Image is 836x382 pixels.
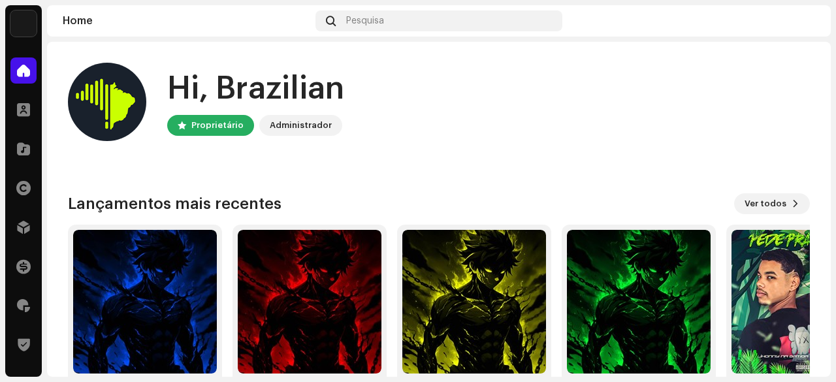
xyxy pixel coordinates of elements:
img: 7b092bcd-1f7b-44aa-9736-f4bc5021b2f1 [794,10,815,31]
img: 7b092bcd-1f7b-44aa-9736-f4bc5021b2f1 [68,63,146,141]
span: Ver todos [745,191,786,217]
img: c49bb89e-6cc8-400b-bd4e-f74ded32e90d [402,230,546,374]
img: ef9d84b8-8f6a-42ea-bc6c-89b1a33430a2 [73,230,217,374]
div: Administrador [270,118,332,133]
div: Home [63,16,310,26]
img: 55a4c72b-6d8a-460c-ac80-e85f357550e9 [238,230,381,374]
h3: Lançamentos mais recentes [68,193,281,214]
div: Proprietário [191,118,244,133]
button: Ver todos [734,193,810,214]
img: cf5122b1-5639-4475-958f-67a80f8c8cee [567,230,711,374]
div: Hi, Brazilian [167,68,344,110]
img: 71bf27a5-dd94-4d93-852c-61362381b7db [10,10,37,37]
span: Pesquisa [346,16,384,26]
